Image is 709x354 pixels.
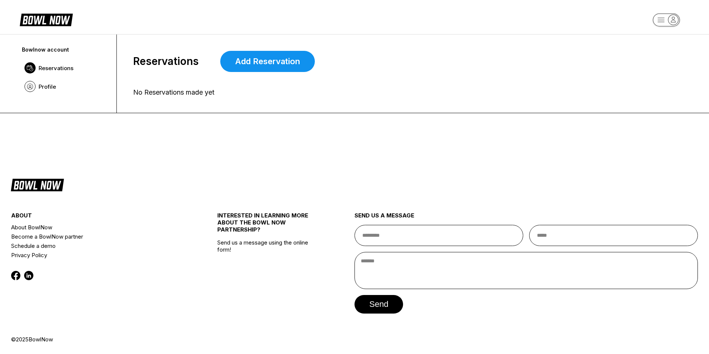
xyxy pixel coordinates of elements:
[39,65,73,72] span: Reservations
[217,196,320,336] div: Send us a message using the online form!
[11,232,183,241] a: Become a BowlNow partner
[11,223,183,232] a: About BowlNow
[354,295,403,314] button: send
[21,77,111,96] a: Profile
[21,59,111,77] a: Reservations
[11,212,183,223] div: about
[39,83,56,90] span: Profile
[22,46,109,53] div: Bowlnow account
[11,250,183,260] a: Privacy Policy
[354,212,698,225] div: send us a message
[133,88,678,96] div: No Reservations made yet
[217,212,320,239] div: INTERESTED IN LEARNING MORE ABOUT THE BOWL NOW PARTNERSHIP?
[11,241,183,250] a: Schedule a demo
[133,55,199,68] span: Reservations
[220,51,315,72] a: Add Reservation
[11,336,698,343] div: © 2025 BowlNow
